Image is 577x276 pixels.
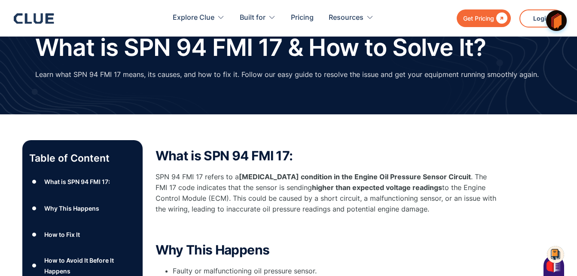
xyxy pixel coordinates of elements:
[240,4,276,31] div: Built for
[329,4,363,31] div: Resources
[457,9,511,27] a: Get Pricing
[29,228,136,241] a: ●How to Fix It
[44,176,110,187] div: What is SPN 94 FMI 17:
[173,4,225,31] div: Explore Clue
[156,172,499,215] p: SPN 94 FMI 17 refers to a . The FMI 17 code indicates that the sensor is sending to the Engine Co...
[29,202,40,215] div: ●
[173,4,214,31] div: Explore Clue
[29,175,40,188] div: ●
[156,148,293,163] strong: What is SPN 94 FMI 17:
[44,203,99,214] div: Why This Happens
[29,228,40,241] div: ●
[29,259,40,272] div: ●
[29,175,136,188] a: ●What is SPN 94 FMI 17:
[291,4,314,31] a: Pricing
[44,229,80,240] div: How to Fix It
[156,224,499,234] p: ‍
[494,13,507,24] div: 
[312,183,442,192] strong: higher than expected voltage readings
[329,4,374,31] div: Resources
[35,34,486,61] h1: What is SPN 94 FMI 17 & How to Solve It?
[519,9,564,28] a: Login
[29,202,136,215] a: ●Why This Happens
[29,151,136,165] p: Table of Content
[240,4,266,31] div: Built for
[156,242,270,258] strong: Why This Happens
[35,69,539,80] p: Learn what SPN 94 FMI 17 means, its causes, and how to fix it. Follow our easy guide to resolve t...
[239,172,471,181] strong: [MEDICAL_DATA] condition in the Engine Oil Pressure Sensor Circuit
[463,13,494,24] div: Get Pricing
